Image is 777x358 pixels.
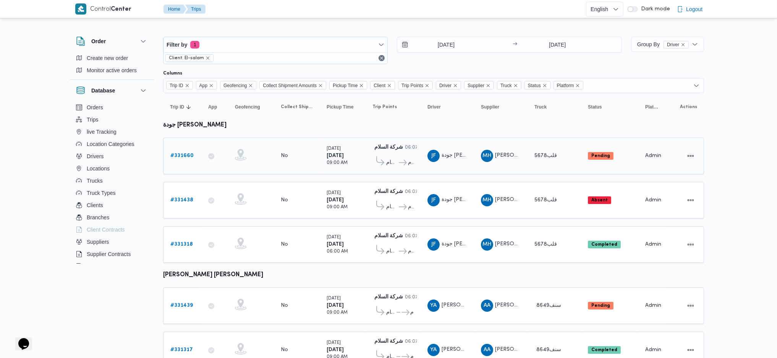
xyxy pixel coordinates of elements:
button: Open list of options [693,83,699,89]
span: Absent [588,196,611,204]
button: Home [163,5,186,14]
button: Trips [73,113,151,126]
span: Driver [667,41,679,48]
button: Actions [685,150,697,162]
span: Trip Points [401,81,423,90]
small: 06:07 PM [405,146,426,150]
div: Database [70,101,154,267]
b: [DATE] [327,242,344,247]
button: Remove [377,53,386,63]
button: Remove Pickup Time from selection in this group [359,83,364,88]
b: [DATE] [327,347,344,352]
span: جودة [PERSON_NAME] [442,153,498,158]
span: جودة [PERSON_NAME] [442,197,498,202]
button: Trucks [73,175,151,187]
span: Trip ID [170,81,183,90]
div: Ahmad Abo Alsaaoduabadalhakiam Abadalohab [481,344,493,356]
button: Create new order [73,52,151,64]
a: #331318 [170,240,193,249]
span: Group By Driver [637,41,689,47]
span: App [208,104,217,110]
span: Driver [439,81,452,90]
span: [PERSON_NAME] [PERSON_NAME] [442,303,530,308]
div: No [281,302,288,309]
span: [PERSON_NAME] [PERSON_NAME] [495,241,584,246]
span: [PERSON_NAME] [495,347,539,352]
input: Press the down key to open a popover containing a calendar. [397,37,484,52]
span: Location Categories [87,139,134,149]
span: Orders [87,103,103,112]
span: شركة السلام [408,158,414,167]
span: Branches [87,213,109,222]
b: شركة السلام [374,145,403,150]
span: 1 active filters [190,41,199,49]
button: Remove Driver from selection in this group [453,83,458,88]
button: Trips [185,5,206,14]
small: [DATE] [327,341,341,345]
span: Locations [87,164,110,173]
div: Yasr Abadalazaiaz Ahmad Khalail [427,344,440,356]
small: 06:00 AM [327,249,348,254]
button: Devices [73,260,151,272]
span: Completed [588,241,621,248]
b: # 331660 [170,153,194,158]
div: Order [70,52,154,79]
span: Status [588,104,602,110]
div: Muhammad Hanei Muhammad Jodah Mahmood [481,150,493,162]
span: قسم الحمام [386,308,395,317]
span: Monitor active orders [87,66,137,75]
b: شركة السلام [374,295,403,300]
span: live Tracking [87,127,117,136]
button: Filter by1 active filters [163,37,387,52]
span: Trip ID [166,81,193,89]
span: Admin [645,198,661,202]
span: Platform [554,81,584,89]
div: Jodah Fozai Mahmood Alsaid [427,150,440,162]
b: Pending [591,154,610,158]
div: No [281,152,288,159]
span: Admin [645,303,661,308]
button: Orders [73,101,151,113]
button: Order [76,37,148,46]
span: Geofencing [235,104,260,110]
button: Geofencing [232,101,270,113]
span: Clients [87,201,103,210]
span: Trip Points [372,104,397,110]
button: remove selected entity [681,42,685,47]
span: Supplier [464,81,494,89]
b: Completed [591,242,617,247]
span: [PERSON_NAME] [PERSON_NAME] [495,197,584,202]
span: JF [431,238,436,251]
button: Trip IDSorted in descending order [167,101,197,113]
span: Supplier [468,81,484,90]
svg: Sorted in descending order [186,104,192,110]
b: [PERSON_NAME] [PERSON_NAME] [163,272,263,278]
span: Driver [436,81,461,89]
button: Supplier [478,101,524,113]
b: Completed [591,348,617,352]
span: Geofencing [223,81,247,90]
span: Client [370,81,395,89]
button: Suppliers [73,236,151,248]
span: Trip ID; Sorted in descending order [170,104,184,110]
h3: Database [91,86,115,95]
span: Pickup Time [333,81,358,90]
b: شركة السلام [374,189,403,194]
button: Actions [685,238,697,251]
span: Client: El-salam [169,55,204,62]
button: Drivers [73,150,151,162]
span: Pending [588,302,614,309]
span: Truck [497,81,521,89]
span: Suppliers [87,237,109,246]
b: # 331438 [170,198,193,202]
small: [DATE] [327,191,341,195]
span: Supplier [481,104,499,110]
span: Dark mode [638,6,670,12]
button: Truck Types [73,187,151,199]
button: Platform [642,101,662,113]
span: Pending [588,152,614,160]
a: #331660 [170,151,194,160]
small: 09:00 AM [327,161,348,165]
button: Supplier Contracts [73,248,151,260]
